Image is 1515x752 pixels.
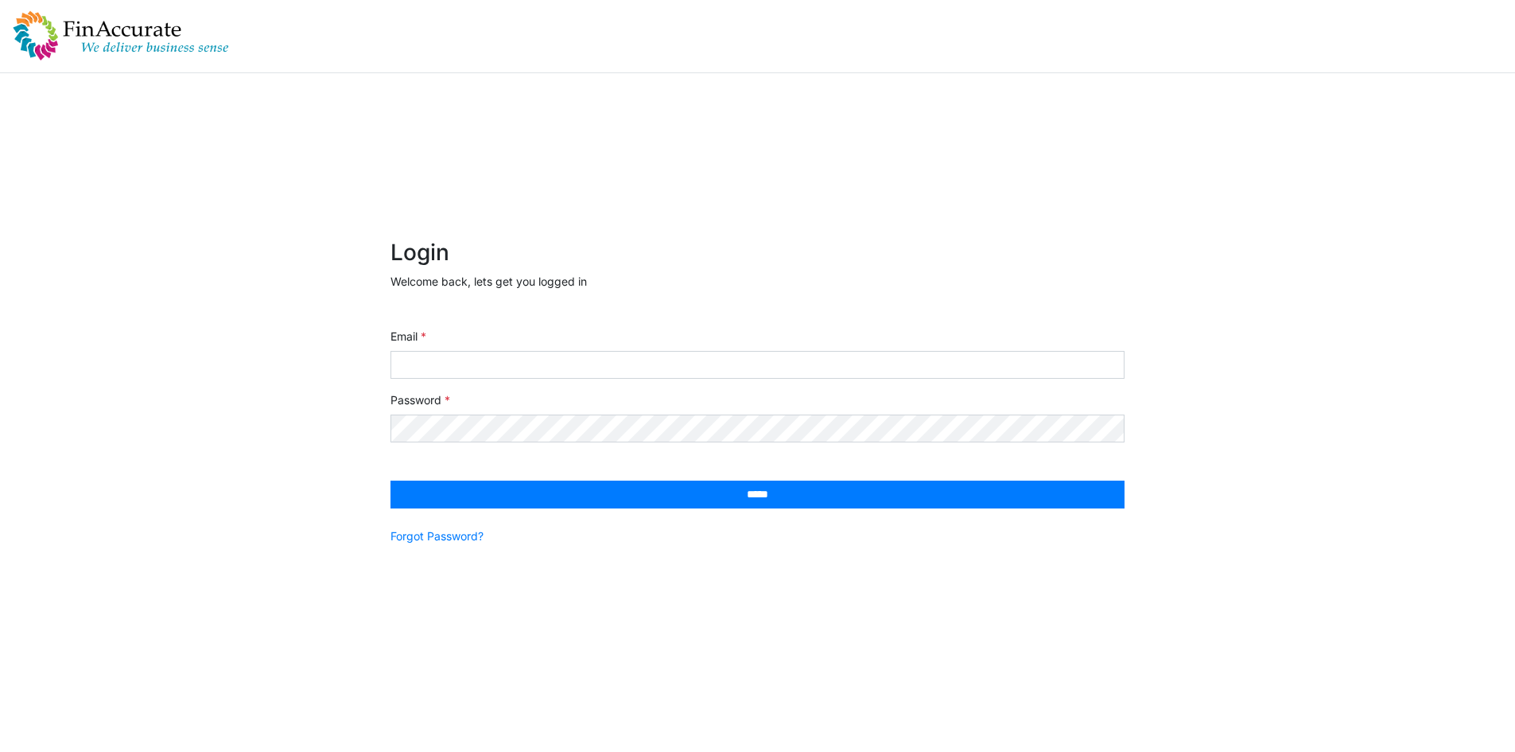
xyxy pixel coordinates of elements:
[390,240,1125,267] h2: Login
[390,273,1125,290] p: Welcome back, lets get you logged in
[390,528,484,544] a: Forgot Password?
[390,392,450,408] label: Password
[13,10,229,61] img: spp logo
[390,328,426,345] label: Email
